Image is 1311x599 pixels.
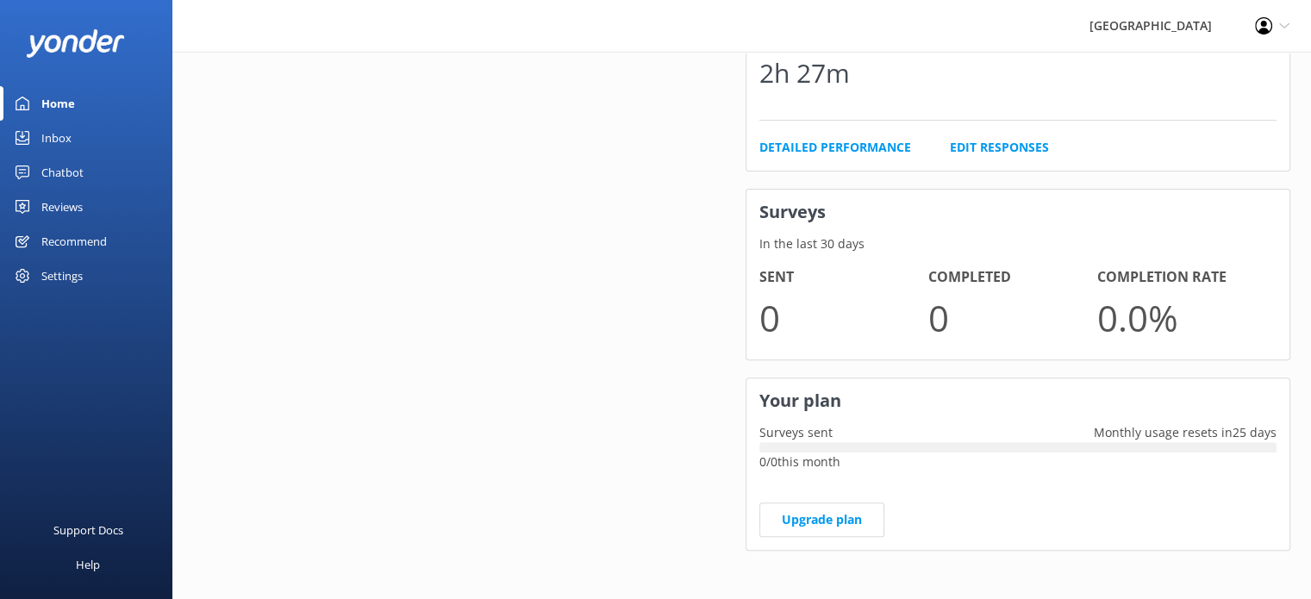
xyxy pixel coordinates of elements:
a: Edit Responses [950,138,1049,157]
div: Help [76,547,100,582]
div: Reviews [41,190,83,224]
div: Home [41,86,75,121]
div: Support Docs [53,513,123,547]
div: Inbox [41,121,72,155]
a: Detailed Performance [759,138,911,157]
img: yonder-white-logo.png [26,29,125,58]
h3: Surveys [746,190,1290,234]
p: Surveys sent [746,423,846,442]
h4: Completed [928,266,1097,289]
p: 0 [928,289,1097,346]
a: Upgrade plan [759,502,884,537]
h4: Sent [759,266,928,289]
h3: Your plan [746,378,1290,423]
p: 0 / 0 this month [759,452,1277,471]
p: 0.0 % [1097,289,1266,346]
div: Settings [41,259,83,293]
p: Monthly usage resets in 25 days [1081,423,1289,442]
h4: Completion Rate [1097,266,1266,289]
p: In the last 30 days [746,234,1290,253]
p: 0 [759,289,928,346]
div: 2h 27m [759,53,850,94]
div: Recommend [41,224,107,259]
div: Chatbot [41,155,84,190]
